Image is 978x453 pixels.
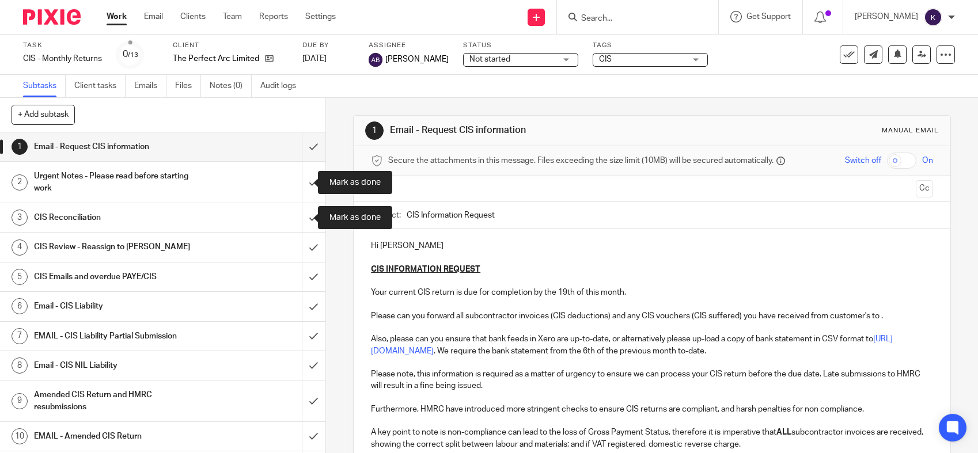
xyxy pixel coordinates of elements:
[12,174,28,191] div: 2
[371,335,893,355] a: [URL][DOMAIN_NAME]
[371,310,933,322] p: Please can you forward all subcontractor invoices (CIS deductions) and any CIS vouchers (CIS suff...
[34,238,205,256] h1: CIS Review - Reassign to [PERSON_NAME]
[12,239,28,256] div: 4
[34,168,205,197] h1: Urgent Notes - Please read before starting work
[924,8,942,26] img: svg%3E
[371,210,401,221] label: Subject:
[371,287,933,298] p: Your current CIS return is due for completion by the 19th of this month.
[12,328,28,344] div: 7
[302,55,327,63] span: [DATE]
[746,13,791,21] span: Get Support
[855,11,918,22] p: [PERSON_NAME]
[34,386,205,416] h1: Amended CIS Return and HMRC resubmissions
[469,55,510,63] span: Not started
[260,75,305,97] a: Audit logs
[12,393,28,409] div: 9
[134,75,166,97] a: Emails
[74,75,126,97] a: Client tasks
[599,55,612,63] span: CIS
[371,427,933,450] p: A key point to note is non-compliance can lead to the loss of Gross Payment Status, therefore it ...
[371,368,933,392] p: Please note, this information is required as a matter of urgency to ensure we can process your CI...
[388,155,774,166] span: Secure the attachments in this message. Files exceeding the size limit (10MB) will be secured aut...
[34,209,205,226] h1: CIS Reconciliation
[173,53,259,64] p: The Perfect Arc Limited
[916,180,933,197] button: Cc
[12,357,28,374] div: 8
[369,53,382,67] img: svg%3E
[12,428,28,444] div: 10
[845,155,881,166] span: Switch off
[23,75,66,97] a: Subtasks
[34,268,205,285] h1: CIS Emails and overdue PAYE/CIS
[123,48,138,61] div: 0
[23,41,102,50] label: Task
[34,357,205,374] h1: Email - CIS NIL Liability
[173,41,288,50] label: Client
[223,11,242,22] a: Team
[12,105,75,124] button: + Add subtask
[34,428,205,445] h1: EMAIL - Amended CIS Return
[107,11,127,22] a: Work
[175,75,201,97] a: Files
[12,298,28,314] div: 6
[371,403,933,415] p: Furthermore, HMRC have introduced more stringent checks to ensure CIS returns are compliant, and ...
[23,9,81,25] img: Pixie
[371,333,933,357] p: Also, please can you ensure that bank feeds in Xero are up-to-date, or alternatively please up-lo...
[12,210,28,226] div: 3
[593,41,708,50] label: Tags
[12,139,28,155] div: 1
[365,121,384,140] div: 1
[210,75,252,97] a: Notes (0)
[302,41,354,50] label: Due by
[144,11,163,22] a: Email
[259,11,288,22] a: Reports
[369,41,449,50] label: Assignee
[180,11,206,22] a: Clients
[385,54,449,65] span: [PERSON_NAME]
[12,269,28,285] div: 5
[390,124,677,136] h1: Email - Request CIS information
[776,428,791,436] strong: ALL
[882,126,939,135] div: Manual email
[23,53,102,64] div: CIS - Monthly Returns
[922,155,933,166] span: On
[34,328,205,345] h1: EMAIL - CIS Liability Partial Submission
[463,41,578,50] label: Status
[305,11,336,22] a: Settings
[34,298,205,315] h1: Email - CIS Liability
[128,52,138,58] small: /13
[371,183,384,195] label: To:
[580,14,684,24] input: Search
[371,240,933,252] p: Hi [PERSON_NAME]
[371,265,480,273] u: CIS INFORMATION REQUEST
[34,138,205,155] h1: Email - Request CIS information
